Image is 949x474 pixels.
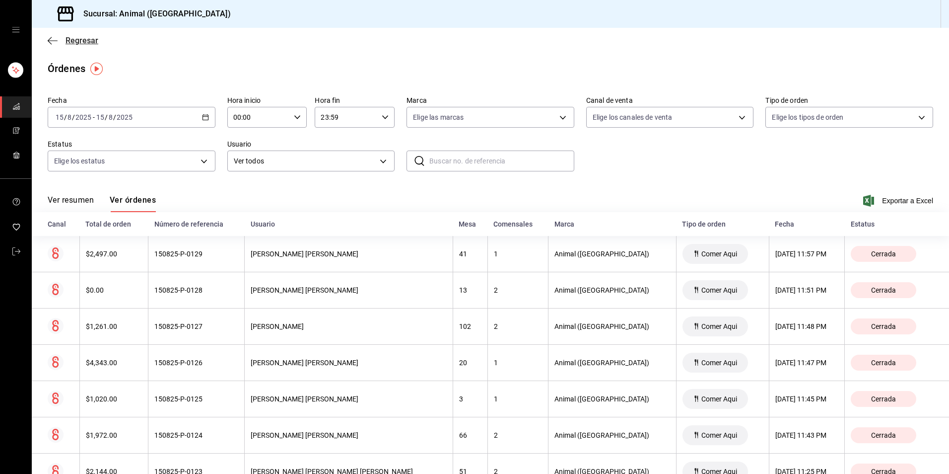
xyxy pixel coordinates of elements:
span: Cerrada [867,395,900,403]
label: Usuario [227,141,395,148]
div: $0.00 [86,286,142,294]
span: Comer Aqui [697,431,741,439]
div: 2 [494,322,542,330]
span: - [93,113,95,121]
label: Tipo de orden [765,97,933,104]
div: Fecha [775,220,838,228]
div: 150825-P-0128 [154,286,238,294]
input: Buscar no. de referencia [429,151,574,171]
div: Marca [554,220,670,228]
div: $2,497.00 [86,250,142,258]
button: Exportar a Excel [865,195,933,207]
div: Animal ([GEOGRAPHIC_DATA]) [554,359,670,367]
div: Mesa [459,220,481,228]
button: Regresar [48,36,98,45]
div: $1,261.00 [86,322,142,330]
div: 150825-P-0125 [154,395,238,403]
button: open drawer [12,26,20,34]
div: [DATE] 11:45 PM [775,395,838,403]
div: Estatus [851,220,933,228]
div: 1 [494,250,542,258]
div: 1 [494,395,542,403]
div: [DATE] 11:47 PM [775,359,838,367]
div: 20 [459,359,481,367]
div: 1 [494,359,542,367]
label: Hora fin [315,97,395,104]
span: Comer Aqui [697,286,741,294]
button: Ver órdenes [110,195,156,212]
span: / [105,113,108,121]
span: Cerrada [867,359,900,367]
span: Elige los tipos de orden [772,112,843,122]
div: [PERSON_NAME] [PERSON_NAME] [251,359,446,367]
div: 102 [459,322,481,330]
div: Número de referencia [154,220,239,228]
div: 150825-P-0126 [154,359,238,367]
label: Hora inicio [227,97,307,104]
div: 150825-P-0127 [154,322,238,330]
div: 2 [494,431,542,439]
span: Cerrada [867,431,900,439]
input: ---- [75,113,92,121]
button: Ver resumen [48,195,94,212]
div: Canal [48,220,73,228]
div: 2 [494,286,542,294]
div: navigation tabs [48,195,156,212]
div: 150825-P-0124 [154,431,238,439]
span: Comer Aqui [697,359,741,367]
div: Comensales [493,220,542,228]
div: [PERSON_NAME] [PERSON_NAME] [251,286,446,294]
div: [PERSON_NAME] [PERSON_NAME] [251,431,446,439]
span: Cerrada [867,250,900,258]
div: 41 [459,250,481,258]
label: Marca [407,97,574,104]
div: 66 [459,431,481,439]
div: Usuario [251,220,447,228]
div: [PERSON_NAME] [PERSON_NAME] [251,250,446,258]
span: Comer Aqui [697,250,741,258]
div: 150825-P-0129 [154,250,238,258]
div: $1,020.00 [86,395,142,403]
div: [DATE] 11:48 PM [775,322,838,330]
span: Cerrada [867,322,900,330]
img: Tooltip marker [90,63,103,75]
input: ---- [116,113,133,121]
span: Regresar [66,36,98,45]
span: / [72,113,75,121]
span: / [64,113,67,121]
div: [DATE] 11:43 PM [775,431,838,439]
div: Animal ([GEOGRAPHIC_DATA]) [554,250,670,258]
span: Elige los canales de venta [593,112,672,122]
span: Comer Aqui [697,395,741,403]
div: Órdenes [48,61,85,76]
div: Total de orden [85,220,142,228]
span: Comer Aqui [697,322,741,330]
div: Tipo de orden [682,220,763,228]
div: Animal ([GEOGRAPHIC_DATA]) [554,286,670,294]
div: [PERSON_NAME] [PERSON_NAME] [251,395,446,403]
div: Animal ([GEOGRAPHIC_DATA]) [554,431,670,439]
input: -- [67,113,72,121]
div: $1,972.00 [86,431,142,439]
span: / [113,113,116,121]
label: Fecha [48,97,215,104]
input: -- [55,113,64,121]
span: Ver todos [234,156,377,166]
span: Elige los estatus [54,156,105,166]
span: Cerrada [867,286,900,294]
span: Elige las marcas [413,112,464,122]
div: [DATE] 11:51 PM [775,286,838,294]
div: [PERSON_NAME] [251,322,446,330]
div: Animal ([GEOGRAPHIC_DATA]) [554,395,670,403]
div: 3 [459,395,481,403]
div: Animal ([GEOGRAPHIC_DATA]) [554,322,670,330]
input: -- [108,113,113,121]
div: [DATE] 11:57 PM [775,250,838,258]
div: 13 [459,286,481,294]
input: -- [96,113,105,121]
label: Estatus [48,141,215,148]
div: $4,343.00 [86,359,142,367]
label: Canal de venta [586,97,754,104]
